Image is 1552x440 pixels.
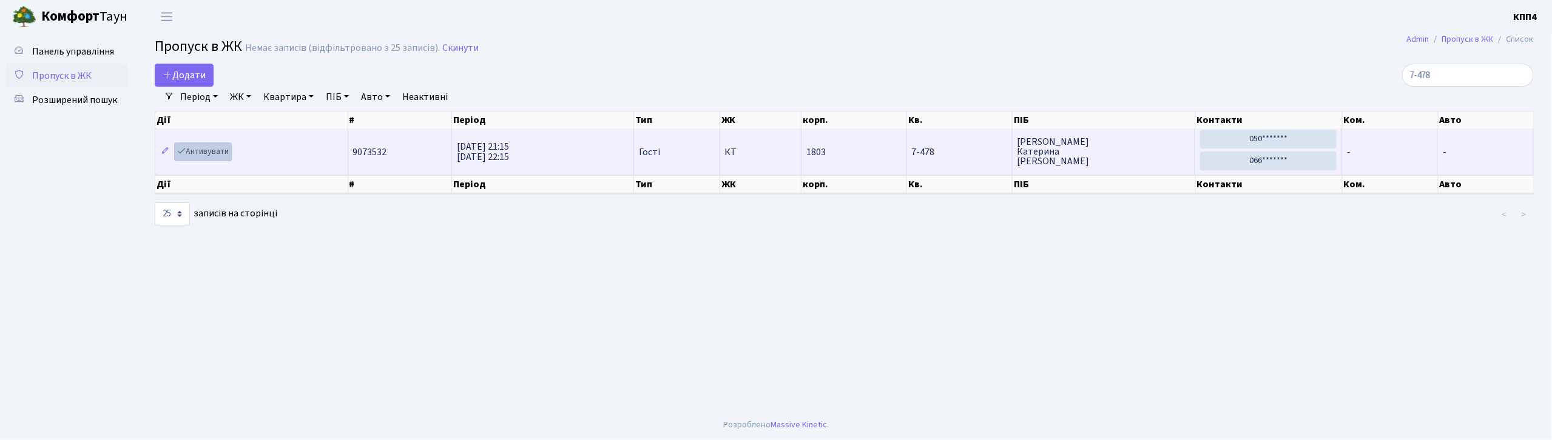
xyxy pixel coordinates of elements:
[1439,175,1534,193] th: Авто
[152,7,182,27] button: Переключити навігацію
[720,175,802,193] th: ЖК
[225,87,256,107] a: ЖК
[1017,137,1190,166] span: [PERSON_NAME] Катерина [PERSON_NAME]
[1407,33,1429,45] a: Admin
[457,140,509,164] span: [DATE] 21:15 [DATE] 22:15
[634,112,720,128] th: Тип
[6,88,127,112] a: Розширений пошук
[907,175,1013,193] th: Кв.
[801,112,907,128] th: корп.
[912,147,1007,157] span: 7-478
[6,39,127,64] a: Панель управління
[1013,112,1196,128] th: ПІБ
[1196,175,1343,193] th: Контакти
[1494,33,1534,46] li: Список
[155,112,348,128] th: Дії
[12,5,36,29] img: logo.png
[32,45,114,58] span: Панель управління
[397,87,453,107] a: Неактивні
[41,7,100,26] b: Комфорт
[32,93,117,107] span: Розширений пошук
[1402,64,1534,87] input: Пошук...
[1347,145,1351,159] span: -
[1443,145,1446,159] span: -
[452,175,634,193] th: Період
[348,175,452,193] th: #
[1439,112,1534,128] th: Авто
[1343,112,1439,128] th: Ком.
[1013,175,1196,193] th: ПІБ
[1196,112,1343,128] th: Контакти
[353,145,387,159] span: 9073532
[639,147,660,157] span: Гості
[155,202,190,225] select: записів на сторінці
[155,202,277,225] label: записів на сторінці
[725,147,797,157] span: КТ
[634,175,720,193] th: Тип
[6,64,127,88] a: Пропуск в ЖК
[1343,175,1439,193] th: Ком.
[771,418,827,431] a: Massive Kinetic
[1442,33,1494,45] a: Пропуск в ЖК
[321,87,354,107] a: ПІБ
[1389,27,1552,52] nav: breadcrumb
[806,145,826,159] span: 1803
[907,112,1013,128] th: Кв.
[155,36,242,57] span: Пропуск в ЖК
[452,112,634,128] th: Період
[245,42,440,54] div: Немає записів (відфільтровано з 25 записів).
[720,112,802,128] th: ЖК
[801,175,907,193] th: корп.
[155,64,214,87] a: Додати
[155,175,348,193] th: Дії
[174,142,232,161] a: Активувати
[258,87,319,107] a: Квартира
[723,418,829,432] div: Розроблено .
[356,87,395,107] a: Авто
[41,7,127,27] span: Таун
[32,69,92,82] span: Пропуск в ЖК
[348,112,452,128] th: #
[175,87,223,107] a: Період
[442,42,479,54] a: Скинути
[163,68,206,82] span: Додати
[1514,10,1537,24] a: КПП4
